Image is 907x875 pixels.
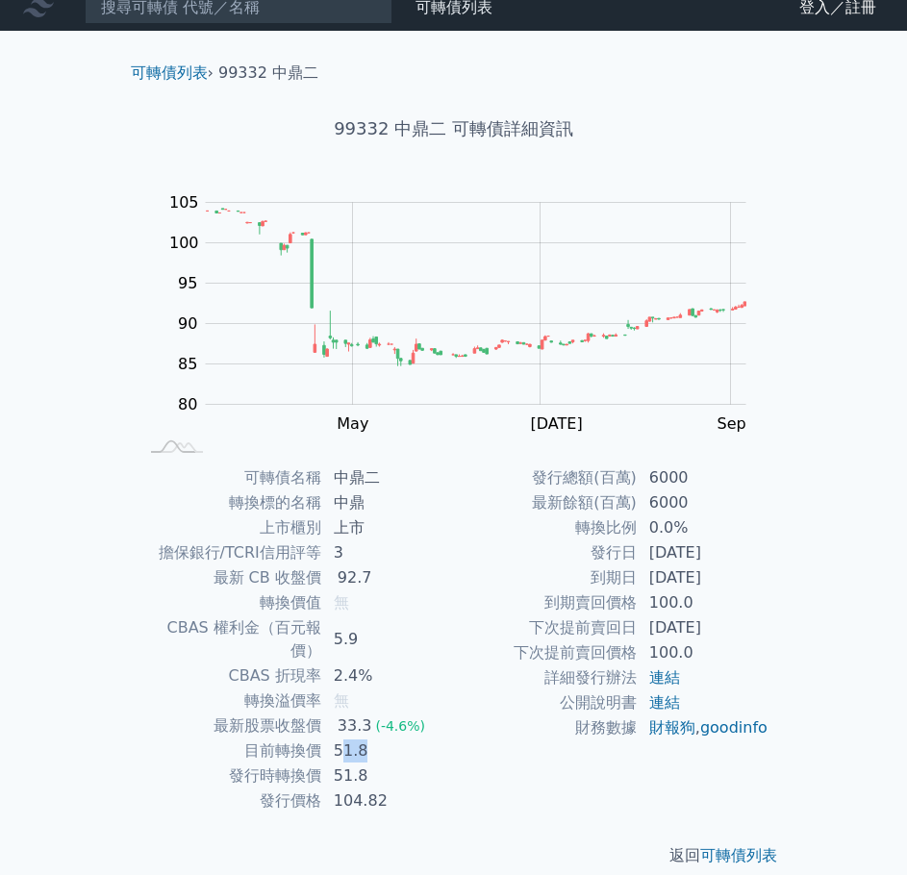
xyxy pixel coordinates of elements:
[322,788,454,813] td: 104.82
[322,515,454,540] td: 上市
[334,691,349,710] span: 無
[638,465,769,490] td: 6000
[811,783,907,875] iframe: Chat Widget
[139,465,322,490] td: 可轉債名稱
[638,540,769,565] td: [DATE]
[322,615,454,663] td: 5.9
[649,693,680,712] a: 連結
[454,715,638,740] td: 財務數據
[334,566,376,589] div: 92.7
[649,718,695,737] a: 財報狗
[160,193,775,433] g: Chart
[139,540,322,565] td: 擔保銀行/TCRI信用評等
[638,515,769,540] td: 0.0%
[139,738,322,763] td: 目前轉換價
[322,663,454,688] td: 2.4%
[337,414,368,433] tspan: May
[131,62,214,85] li: ›
[169,234,199,252] tspan: 100
[334,593,349,612] span: 無
[454,515,638,540] td: 轉換比例
[322,763,454,788] td: 51.8
[375,718,425,734] span: (-4.6%)
[139,688,322,713] td: 轉換溢價率
[649,668,680,687] a: 連結
[139,590,322,615] td: 轉換價值
[638,590,769,615] td: 100.0
[115,115,793,142] h1: 99332 中鼎二 可轉債詳細資訊
[322,540,454,565] td: 3
[139,663,322,688] td: CBAS 折現率
[139,763,322,788] td: 發行時轉換價
[169,193,199,212] tspan: 105
[638,490,769,515] td: 6000
[178,314,197,333] tspan: 90
[218,62,318,85] li: 99332 中鼎二
[454,590,638,615] td: 到期賣回價格
[139,490,322,515] td: 轉換標的名稱
[139,565,322,590] td: 最新 CB 收盤價
[700,718,768,737] a: goodinfo
[322,465,454,490] td: 中鼎二
[454,690,638,715] td: 公開說明書
[454,615,638,640] td: 下次提前賣回日
[454,640,638,665] td: 下次提前賣回價格
[638,715,769,740] td: ,
[454,540,638,565] td: 發行日
[638,640,769,665] td: 100.0
[139,515,322,540] td: 上市櫃別
[178,355,197,373] tspan: 85
[700,846,777,864] a: 可轉債列表
[131,63,208,82] a: 可轉債列表
[322,738,454,763] td: 51.8
[178,395,197,413] tspan: 80
[334,714,376,737] div: 33.3
[322,490,454,515] td: 中鼎
[115,844,793,867] p: 返回
[638,565,769,590] td: [DATE]
[454,465,638,490] td: 發行總額(百萬)
[139,615,322,663] td: CBAS 權利金（百元報價）
[139,713,322,738] td: 最新股票收盤價
[638,615,769,640] td: [DATE]
[718,414,746,433] tspan: Sep
[811,783,907,875] div: 聊天小工具
[178,274,197,292] tspan: 95
[531,414,583,433] tspan: [DATE]
[454,490,638,515] td: 最新餘額(百萬)
[454,665,638,690] td: 詳細發行辦法
[139,788,322,813] td: 發行價格
[454,565,638,590] td: 到期日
